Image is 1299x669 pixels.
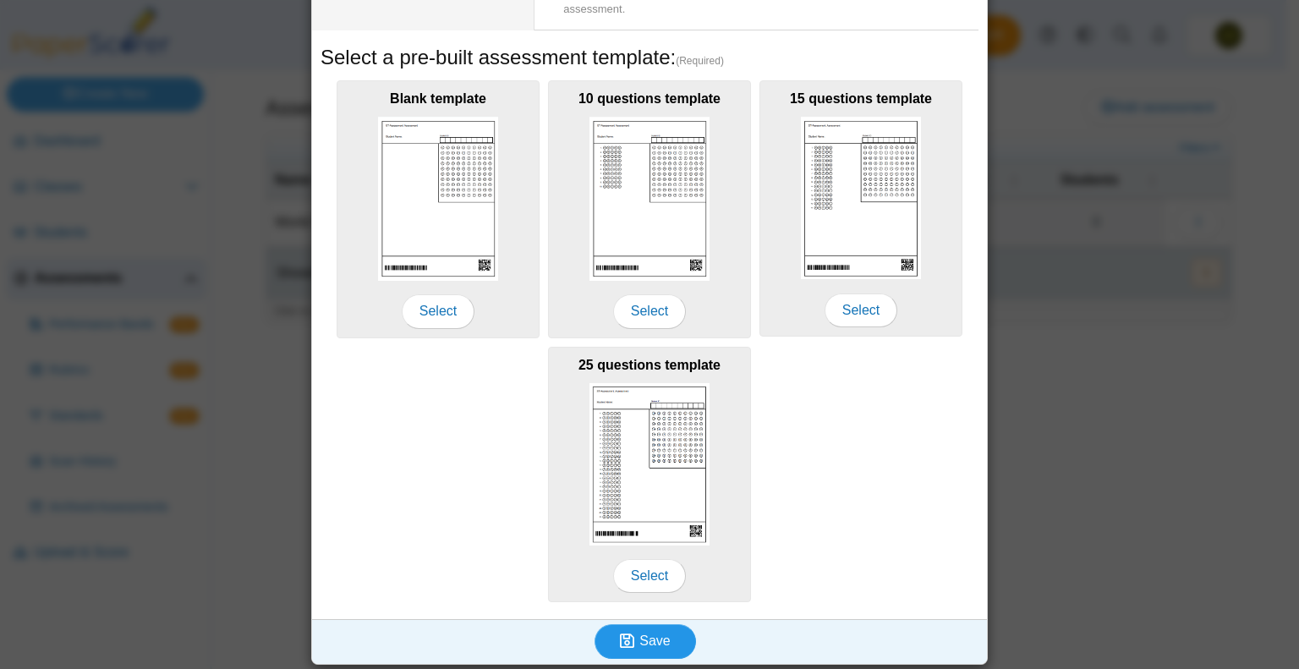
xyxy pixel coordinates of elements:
button: Save [595,624,696,658]
b: 15 questions template [790,91,932,106]
b: Blank template [390,91,486,106]
b: 25 questions template [578,358,721,372]
span: (Required) [676,54,724,69]
img: scan_sheet_25_questions.png [589,383,710,546]
img: scan_sheet_10_questions.png [589,117,710,280]
span: Select [613,294,686,328]
h5: Select a pre-built assessment template: [321,43,978,72]
img: scan_sheet_blank.png [378,117,498,280]
span: Save [639,633,670,648]
span: Select [402,294,474,328]
b: 10 questions template [578,91,721,106]
span: Select [613,559,686,593]
img: scan_sheet_15_questions.png [801,117,921,279]
span: Select [825,293,897,327]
